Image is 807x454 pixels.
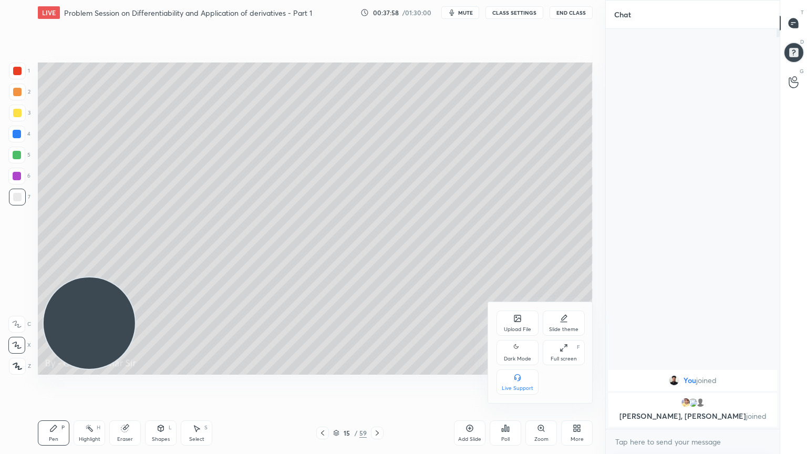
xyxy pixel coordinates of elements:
[504,356,531,362] div: Dark Mode
[502,386,533,391] div: Live Support
[504,327,531,332] div: Upload File
[551,356,577,362] div: Full screen
[577,345,580,350] div: F
[549,327,578,332] div: Slide theme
